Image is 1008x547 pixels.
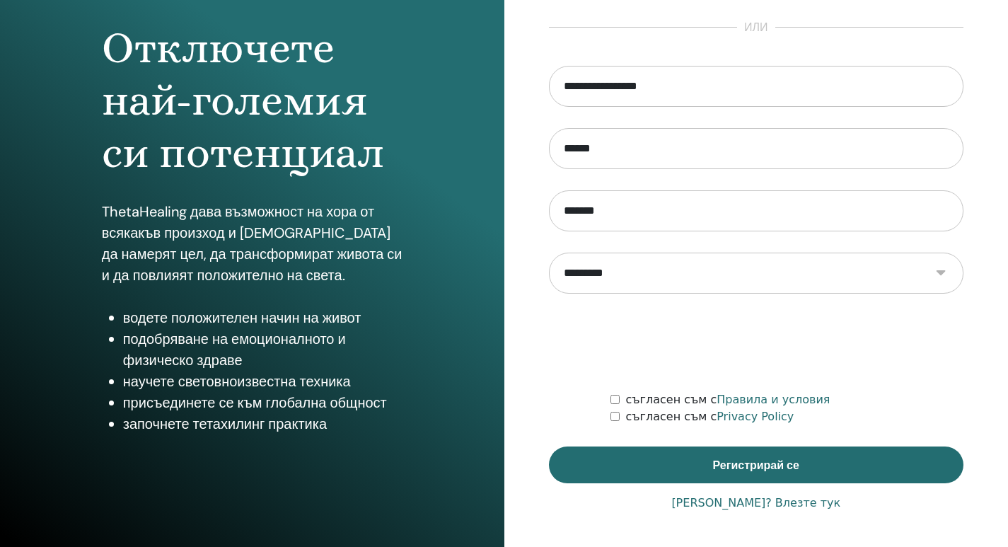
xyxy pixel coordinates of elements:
li: започнете тетахилинг практика [123,413,402,434]
a: Privacy Policy [717,410,794,423]
span: Регистрирай се [713,458,799,473]
li: подобряване на емоционалното и физическо здраве [123,328,402,371]
li: присъединете се към глобална общност [123,392,402,413]
a: Правила и условия [717,393,830,406]
span: или [737,19,775,36]
button: Регистрирай се [549,447,964,483]
li: водете положителен начин на живот [123,307,402,328]
label: съгласен съм с [625,391,830,408]
iframe: reCAPTCHA [649,315,864,370]
h1: Отключете най-големия си потенциал [102,22,402,180]
a: [PERSON_NAME]? Влезте тук [671,495,840,512]
label: съгласен съм с [625,408,794,425]
p: ThetaHealing дава възможност на хора от всякакъв произход и [DEMOGRAPHIC_DATA] да намерят цел, да... [102,201,402,286]
li: научете световноизвестна техника [123,371,402,392]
